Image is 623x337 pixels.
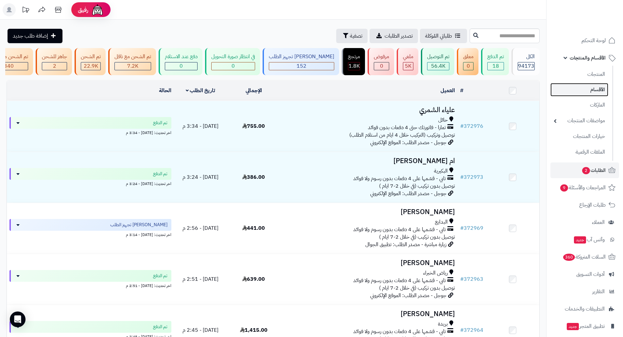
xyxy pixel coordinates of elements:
[212,62,255,70] div: 0
[420,29,467,43] a: طلباتي المُوكلة
[493,62,499,70] span: 18
[53,62,56,70] span: 2
[435,218,448,226] span: البدايع
[550,67,608,81] a: المنتجات
[370,190,446,197] span: جوجل - مصدر الطلب: الموقع الإلكتروني
[246,87,262,94] a: الإجمالي
[370,139,446,146] span: جوجل - مصدر الطلب: الموقع الإلكتروني
[550,83,608,96] a: الأقسام
[567,323,579,330] span: جديد
[579,200,606,210] span: طلبات الإرجاع
[353,277,446,284] span: تابي - قسّمها على 4 دفعات بدون رسوم ولا فوائد
[385,32,413,40] span: تصدير الطلبات
[566,322,605,331] span: تطبيق المتجر
[592,287,605,296] span: التقارير
[379,233,455,241] span: توصيل بدون تركيب (في خلال 2-7 ايام )
[348,62,360,70] div: 1804
[353,226,446,233] span: تابي - قسّمها على 4 دفعات بدون رسوم ولا فوائد
[370,29,418,43] a: تصدير الطلبات
[283,310,455,318] h3: [PERSON_NAME]
[180,62,183,70] span: 0
[550,129,608,143] a: خيارات المنتجات
[560,184,568,192] span: 9
[127,62,138,70] span: 7.2K
[374,53,389,60] div: مرفوض
[425,32,452,40] span: طلباتي المُوكلة
[403,53,413,60] div: ملغي
[9,129,171,136] div: اخر تحديث: [DATE] - 3:34 م
[81,62,100,70] div: 22919
[380,62,383,70] span: 0
[434,167,448,175] span: البكيرية
[353,175,446,182] span: تابي - قسّمها على 4 دفعات بدون رسوم ولا فوائد
[42,53,67,60] div: جاهز للشحن
[157,48,204,75] a: دفع عند الاستلام 0
[427,62,449,70] div: 56439
[460,122,464,130] span: #
[379,182,455,190] span: توصيل بدون تركيب (في خلال 2-7 ايام )
[73,48,107,75] a: تم الشحن 22.9K
[487,53,504,60] div: تم الدفع
[431,62,445,70] span: 56.4K
[550,214,619,230] a: العملاء
[574,236,586,244] span: جديد
[565,304,605,313] span: التطبيقات والخدمات
[365,241,446,248] span: زيارة مباشرة - مصدر الطلب: تطبيق الجوال
[232,62,235,70] span: 0
[353,328,446,335] span: تابي - قسّمها على 4 دفعات بدون رسوم ولا فوائد
[240,326,268,334] span: 1,415.00
[84,62,98,70] span: 22.9K
[579,18,617,32] img: logo-2.png
[204,48,261,75] a: في انتظار صورة التحويل 0
[349,62,360,70] span: 1.8K
[297,62,306,70] span: 152
[182,122,218,130] span: [DATE] - 3:34 م
[460,224,483,232] a: #372969
[395,48,420,75] a: ملغي 5K
[460,87,463,94] a: #
[550,33,619,48] a: لوحة التحكم
[550,249,619,265] a: السلات المتروكة360
[460,173,483,181] a: #372973
[13,32,48,40] span: إضافة طلب جديد
[115,62,151,70] div: 7223
[283,259,455,267] h3: [PERSON_NAME]
[460,326,483,334] a: #372964
[550,301,619,317] a: التطبيقات والخدمات
[550,114,608,128] a: مواصفات المنتجات
[340,48,366,75] a: مرتجع 1.8K
[550,162,619,178] a: الطلبات2
[153,324,167,330] span: تم الدفع
[570,53,606,62] span: الأقسام والمنتجات
[441,87,455,94] a: العميل
[550,318,619,334] a: تطبيق المتجرجديد
[423,269,448,277] span: رياض الخبراء
[550,180,619,195] a: المراجعات والأسئلة9
[336,29,368,43] button: تصفية
[550,98,608,112] a: الماركات
[165,53,198,60] div: دفع عند الاستلام
[8,29,62,43] a: إضافة طلب جديد
[463,62,473,70] div: 0
[581,166,606,175] span: الطلبات
[9,180,171,187] div: اخر تحديث: [DATE] - 3:24 م
[81,53,101,60] div: تم الشحن
[576,270,605,279] span: أدوات التسويق
[518,62,534,70] span: 94173
[165,62,197,70] div: 0
[438,320,448,328] span: بريدة
[420,48,456,75] a: تم التوصيل 56.4K
[283,157,455,165] h3: ام [PERSON_NAME]
[348,53,360,60] div: مرتجع
[460,173,464,181] span: #
[592,218,605,227] span: العملاء
[159,87,171,94] a: الحالة
[91,3,104,16] img: ai-face.png
[10,312,26,327] div: Open Intercom Messenger
[460,122,483,130] a: #372976
[242,122,265,130] span: 755.00
[427,53,449,60] div: تم التوصيل
[366,48,395,75] a: مرفوض 0
[153,171,167,177] span: تم الدفع
[269,53,334,60] div: [PERSON_NAME] تجهيز الطلب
